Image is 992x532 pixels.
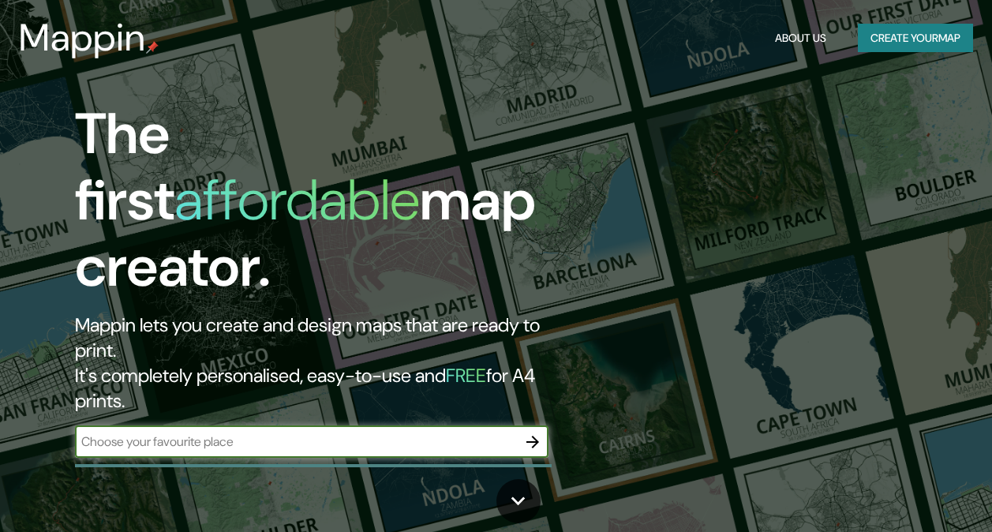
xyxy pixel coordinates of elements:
[75,101,571,313] h1: The first map creator.
[146,41,159,54] img: mappin-pin
[769,24,833,53] button: About Us
[858,24,973,53] button: Create yourmap
[446,363,486,388] h5: FREE
[174,163,420,237] h1: affordable
[19,16,146,60] h3: Mappin
[75,313,571,414] h2: Mappin lets you create and design maps that are ready to print. It's completely personalised, eas...
[75,433,517,451] input: Choose your favourite place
